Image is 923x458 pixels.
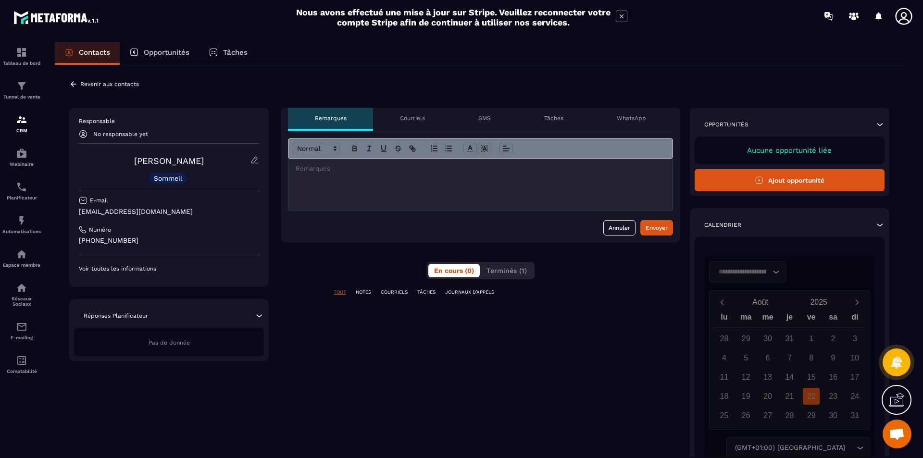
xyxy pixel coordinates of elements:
[16,321,27,333] img: email
[315,114,347,122] p: Remarques
[2,107,41,140] a: formationformationCRM
[79,236,259,245] p: [PHONE_NUMBER]
[2,275,41,314] a: social-networksocial-networkRéseaux Sociaux
[16,181,27,193] img: scheduler
[16,148,27,159] img: automations
[2,369,41,374] p: Comptabilité
[2,229,41,234] p: Automatisations
[704,221,741,229] p: Calendrier
[16,47,27,58] img: formation
[445,289,494,296] p: JOURNAUX D'APPELS
[55,42,120,65] a: Contacts
[417,289,436,296] p: TÂCHES
[79,48,110,57] p: Contacts
[2,208,41,241] a: automationsautomationsAutomatisations
[223,48,248,57] p: Tâches
[617,114,646,122] p: WhatsApp
[704,121,748,128] p: Opportunités
[2,61,41,66] p: Tableau de bord
[2,314,41,347] a: emailemailE-mailing
[144,48,189,57] p: Opportunités
[79,265,259,272] p: Voir toutes les informations
[2,296,41,307] p: Réseaux Sociaux
[486,267,527,274] span: Terminés (1)
[640,220,673,235] button: Envoyer
[16,114,27,125] img: formation
[296,7,611,27] h2: Nous avons effectué une mise à jour sur Stripe. Veuillez reconnecter votre compte Stripe afin de ...
[704,146,875,155] p: Aucune opportunité liée
[80,81,139,87] p: Revenir aux contacts
[2,241,41,275] a: automationsautomationsEspace membre
[79,207,259,216] p: [EMAIL_ADDRESS][DOMAIN_NAME]
[149,339,190,346] span: Pas de donnée
[434,267,474,274] span: En cours (0)
[2,128,41,133] p: CRM
[2,73,41,107] a: formationformationTunnel de vente
[16,80,27,92] img: formation
[428,264,480,277] button: En cours (0)
[2,195,41,200] p: Planificateur
[381,289,408,296] p: COURRIELS
[544,114,563,122] p: Tâches
[89,226,111,234] p: Numéro
[646,223,668,233] div: Envoyer
[16,282,27,294] img: social-network
[481,264,533,277] button: Terminés (1)
[478,114,491,122] p: SMS
[2,335,41,340] p: E-mailing
[2,161,41,167] p: Webinaire
[2,140,41,174] a: automationsautomationsWebinaire
[134,156,204,166] a: [PERSON_NAME]
[93,131,148,137] p: No responsable yet
[2,174,41,208] a: schedulerschedulerPlanificateur
[2,39,41,73] a: formationformationTableau de bord
[16,355,27,366] img: accountant
[84,312,148,320] p: Réponses Planificateur
[2,347,41,381] a: accountantaccountantComptabilité
[400,114,425,122] p: Courriels
[603,220,636,235] button: Annuler
[16,248,27,260] img: automations
[2,262,41,268] p: Espace membre
[199,42,257,65] a: Tâches
[883,420,911,448] a: Ouvrir le chat
[154,175,182,182] p: Sommeil
[356,289,371,296] p: NOTES
[334,289,346,296] p: TOUT
[13,9,100,26] img: logo
[695,169,885,191] button: Ajout opportunité
[120,42,199,65] a: Opportunités
[16,215,27,226] img: automations
[79,117,259,125] p: Responsable
[2,94,41,99] p: Tunnel de vente
[90,197,108,204] p: E-mail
